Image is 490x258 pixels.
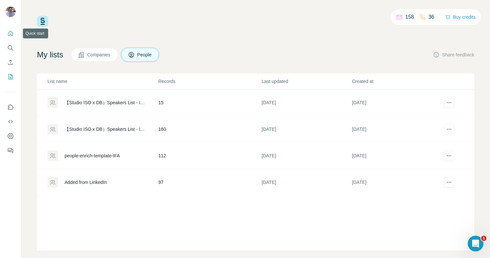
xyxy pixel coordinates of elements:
[261,143,352,169] td: [DATE]
[158,143,261,169] td: 112
[158,89,261,116] td: 15
[261,89,352,116] td: [DATE]
[65,179,107,186] div: Added from LinkedIn
[158,78,261,85] p: Records
[428,13,434,21] p: 36
[5,71,16,83] button: My lists
[352,143,442,169] td: [DATE]
[352,78,442,85] p: Created at
[481,236,486,241] span: 1
[444,97,454,108] button: actions
[444,150,454,161] button: actions
[5,7,16,17] img: Avatar
[5,28,16,39] button: Quick start
[5,130,16,142] button: Dashboard
[47,78,158,85] p: List name
[261,116,352,143] td: [DATE]
[444,124,454,134] button: actions
[158,116,261,143] td: 160
[352,89,442,116] td: [DATE]
[445,12,476,22] button: Buy credits
[261,169,352,196] td: [DATE]
[37,50,63,60] h4: My lists
[5,42,16,54] button: Search
[87,51,111,58] span: Companies
[5,101,16,113] button: Use Surfe on LinkedIn
[352,169,442,196] td: [DATE]
[5,56,16,68] button: Enrich CSV
[352,116,442,143] td: [DATE]
[37,16,48,27] img: Surfe Logo
[5,145,16,156] button: Feedback
[65,126,147,132] div: 【Studio ISO x DB）Speakers List - IFA 2025.xlsx - Speakers 2025 (1)
[65,152,120,159] div: people-enrich-template-IFA
[262,78,351,85] p: Last updated
[468,236,483,251] iframe: Intercom live chat
[65,99,147,106] div: 【Studio ISO x DB）Speakers List - IFA 2025.xlsx - Speakers 2025 (1)
[405,13,414,21] p: 158
[444,177,454,188] button: actions
[137,51,152,58] span: People
[433,51,474,58] button: Share feedback
[158,169,261,196] td: 97
[5,116,16,128] button: Use Surfe API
